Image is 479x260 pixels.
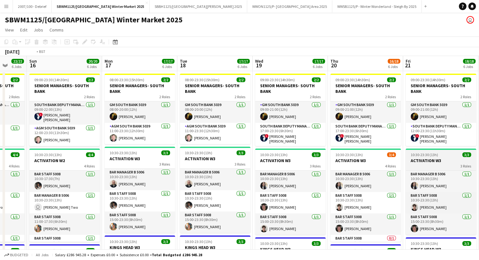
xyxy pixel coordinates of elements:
button: SBWM1125/[GEOGRAPHIC_DATA] Winter Market 2025 [52,0,150,13]
button: SBBH1125/[GEOGRAPHIC_DATA][PERSON_NAME] 2025 [150,0,247,13]
span: Comms [49,27,64,33]
button: Budgeted [3,252,29,258]
div: [DATE] [5,48,20,55]
button: WWSB1125/P - Winter Wonderland - Sleigh By 2025 [332,0,422,13]
button: 2007/100 - Debrief [13,0,52,13]
div: Salary £286 945.28 + Expenses £0.00 + Subsistence £0.00 = [55,252,202,257]
a: Edit [18,26,30,34]
a: Jobs [31,26,46,34]
span: Edit [20,27,27,33]
span: View [5,27,14,33]
a: Comms [47,26,66,34]
h1: SBWM1125/[GEOGRAPHIC_DATA] Winter Market 2025 [5,15,183,25]
span: Jobs [34,27,43,33]
span: All jobs [35,252,50,257]
span: Total Budgeted £286 945.28 [152,252,202,257]
div: BST [39,49,45,54]
app-user-avatar: Grace Shorten [466,16,474,24]
a: View [3,26,16,34]
span: Budgeted [10,253,28,257]
button: WWON1125/P- [GEOGRAPHIC_DATA] Area 2025 [247,0,332,13]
